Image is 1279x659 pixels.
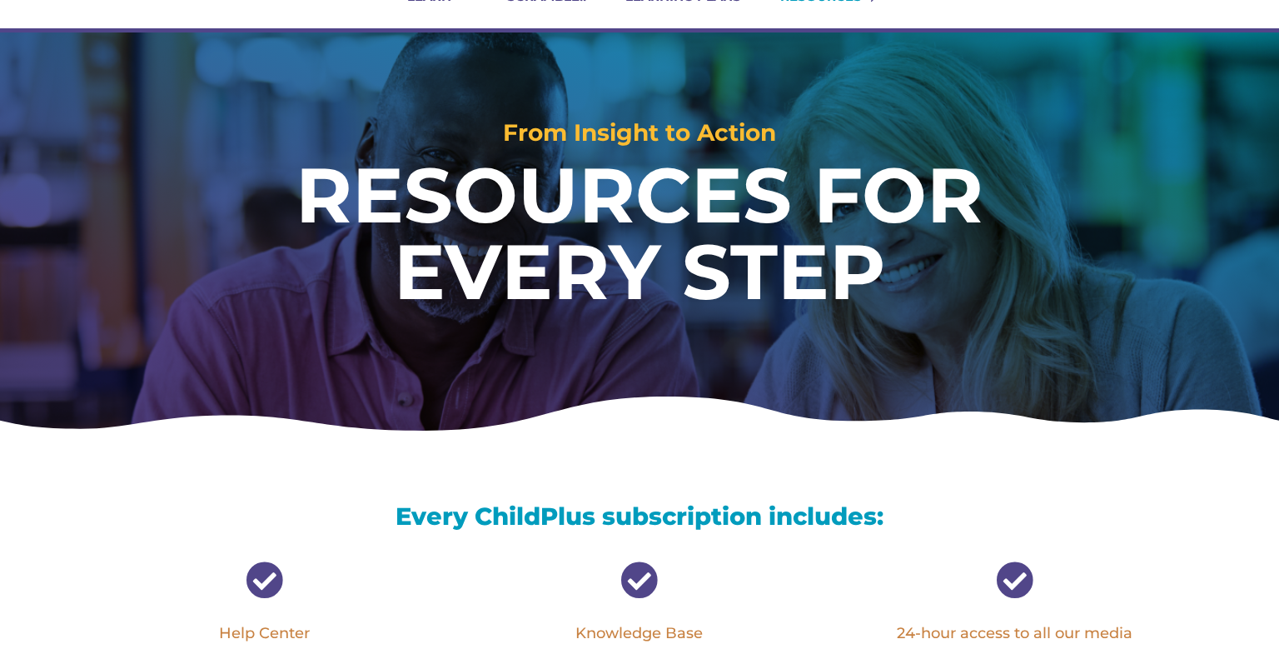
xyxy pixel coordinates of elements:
[64,121,1215,152] h2: From Insight to Action
[575,624,703,642] a: Knowledge Base
[219,624,310,642] a: Help Center
[179,157,1100,318] h1: RESOURCES FOR EVERY STEP
[246,562,283,599] span: 
[996,562,1033,599] span: 
[620,562,658,599] span: 
[107,504,1172,537] h3: Every ChildPlus subscription includes:
[856,624,1172,644] p: 24-hour access to all our media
